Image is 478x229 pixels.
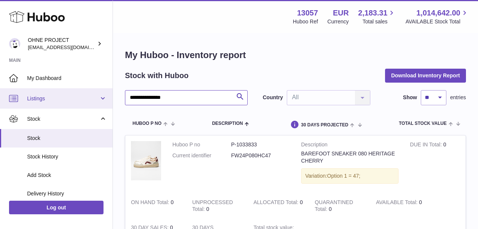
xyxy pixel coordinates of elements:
[327,173,360,179] span: Option 1 = 47;
[333,8,349,18] strong: EUR
[301,141,399,150] strong: Description
[125,49,466,61] h1: My Huboo - Inventory report
[362,18,396,25] span: Total sales
[376,199,419,207] strong: AVAILABLE Total
[9,201,104,214] a: Log out
[327,18,349,25] div: Currency
[301,150,399,164] div: BAREFOOT SNEAKER 080 HERITAGE CHERRY
[125,71,189,81] h2: Stock with Huboo
[248,193,309,219] td: 0
[370,193,432,219] td: 0
[405,18,469,25] span: AVAILABLE Stock Total
[132,121,161,126] span: Huboo P no
[385,69,466,82] button: Download Inventory Report
[28,44,111,50] span: [EMAIL_ADDRESS][DOMAIN_NAME]
[131,141,161,180] img: product image
[416,8,460,18] span: 1,014,642.00
[28,37,96,51] div: OHNE PROJECT
[9,38,20,49] img: internalAdmin-13057@internal.huboo.com
[27,115,99,123] span: Stock
[231,141,290,148] dd: P-1033833
[231,152,290,159] dd: FW24P080HC47
[253,199,300,207] strong: ALLOCATED Total
[297,8,318,18] strong: 13057
[301,123,349,128] span: 30 DAYS PROJECTED
[263,94,283,101] label: Country
[329,206,332,212] span: 0
[399,121,447,126] span: Total stock value
[450,94,466,101] span: entries
[404,135,466,193] td: 0
[301,168,399,184] div: Variation:
[403,94,417,101] label: Show
[172,152,231,159] dt: Current identifier
[27,190,107,197] span: Delivery History
[358,8,388,18] span: 2,183.31
[192,199,233,214] strong: UNPROCESSED Total
[27,153,107,160] span: Stock History
[125,193,187,219] td: 0
[27,135,107,142] span: Stock
[172,141,231,148] dt: Huboo P no
[358,8,396,25] a: 2,183.31 Total sales
[315,199,353,214] strong: QUARANTINED Total
[405,8,469,25] a: 1,014,642.00 AVAILABLE Stock Total
[187,193,248,219] td: 0
[27,95,99,102] span: Listings
[131,199,171,207] strong: ON HAND Total
[410,141,443,149] strong: DUE IN Total
[293,18,318,25] div: Huboo Ref
[27,172,107,179] span: Add Stock
[212,121,243,126] span: Description
[27,75,107,82] span: My Dashboard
